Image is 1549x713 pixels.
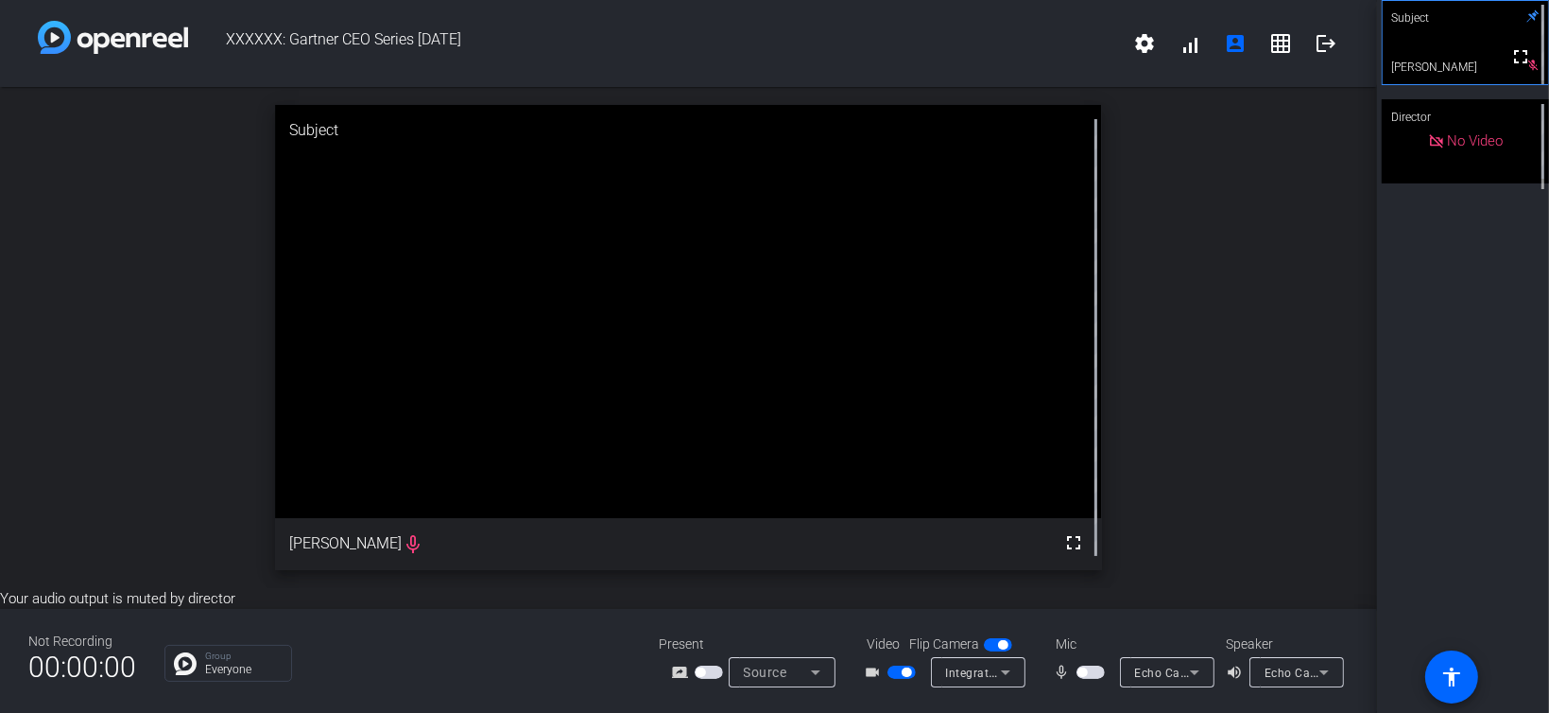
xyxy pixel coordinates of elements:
span: Video [867,635,900,654]
mat-icon: screen_share_outline [672,661,695,684]
mat-icon: settings [1133,32,1156,55]
button: signal_cellular_alt [1167,21,1213,66]
div: Mic [1037,635,1226,654]
div: Present [659,635,848,654]
mat-icon: videocam_outline [865,661,887,684]
mat-icon: account_box [1224,32,1247,55]
p: Group [205,652,282,661]
p: Everyone [205,664,282,675]
span: Source [744,665,787,680]
mat-icon: volume_up [1226,661,1248,684]
mat-icon: logout [1315,32,1337,55]
span: Integrated Camera (174f:1813) [946,665,1119,680]
span: Flip Camera [909,635,979,654]
div: Speaker [1226,635,1339,654]
mat-icon: accessibility [1440,666,1463,688]
mat-icon: fullscreen [1063,531,1086,554]
span: Echo Cancelling Speakerphone (3- Poly Sync 20) (047f:016d) [1135,665,1472,680]
span: XXXXXX: Gartner CEO Series [DATE] [188,21,1122,66]
span: 00:00:00 [28,644,136,690]
mat-icon: grid_on [1269,32,1292,55]
div: Director [1382,99,1549,135]
img: Chat Icon [174,652,197,675]
mat-icon: mic_none [1054,661,1076,684]
div: Not Recording [28,632,136,652]
span: No Video [1448,132,1504,149]
img: white-gradient.svg [38,21,188,54]
mat-icon: fullscreen [1509,45,1532,68]
div: Subject [275,105,1101,156]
